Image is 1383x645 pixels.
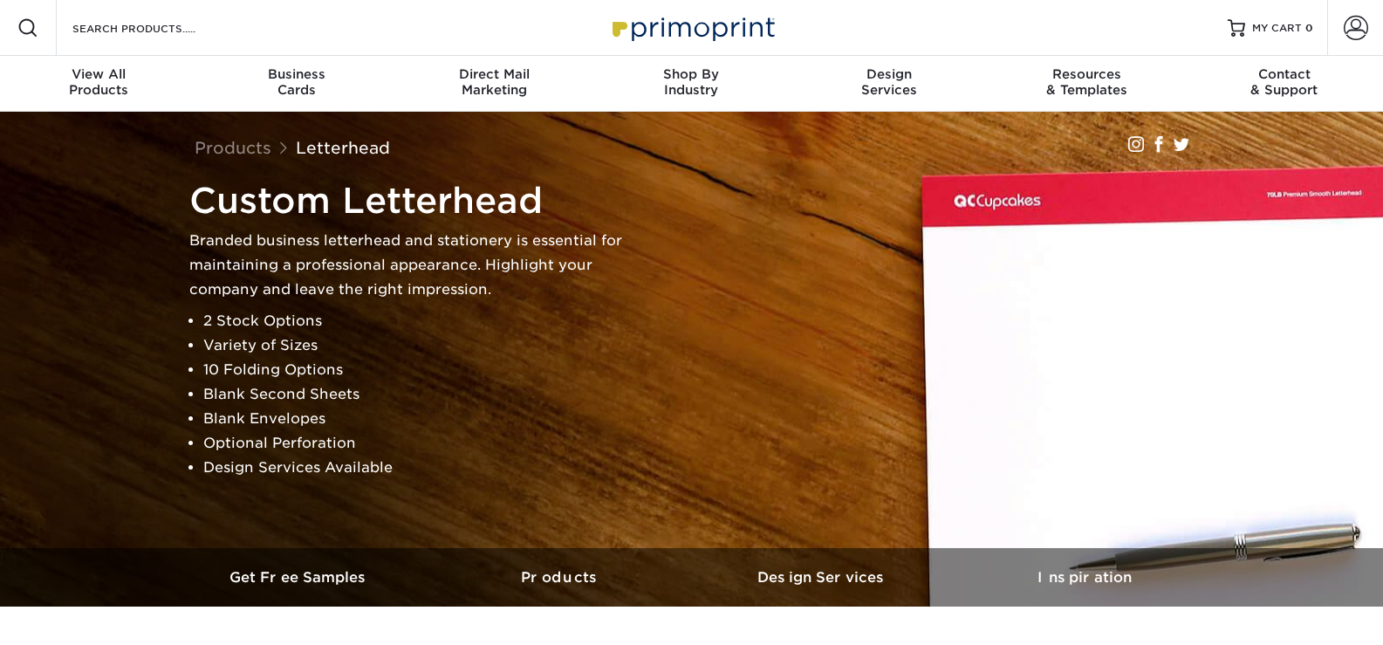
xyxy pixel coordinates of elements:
[203,358,626,382] li: 10 Folding Options
[395,66,592,98] div: Marketing
[203,333,626,358] li: Variety of Sizes
[203,407,626,431] li: Blank Envelopes
[189,180,626,222] h1: Custom Letterhead
[168,548,430,607] a: Get Free Samples
[1186,66,1383,82] span: Contact
[592,66,790,98] div: Industry
[430,569,692,586] h3: Products
[592,66,790,82] span: Shop By
[203,456,626,480] li: Design Services Available
[692,548,954,607] a: Design Services
[395,56,592,112] a: Direct MailMarketing
[791,66,988,98] div: Services
[592,56,790,112] a: Shop ByIndustry
[203,382,626,407] li: Blank Second Sheets
[605,9,779,46] img: Primoprint
[988,66,1185,82] span: Resources
[988,56,1185,112] a: Resources& Templates
[692,569,954,586] h3: Design Services
[791,66,988,82] span: Design
[296,138,390,157] a: Letterhead
[1252,21,1302,36] span: MY CART
[168,569,430,586] h3: Get Free Samples
[189,229,626,302] p: Branded business letterhead and stationery is essential for maintaining a professional appearance...
[195,138,271,157] a: Products
[988,66,1185,98] div: & Templates
[203,309,626,333] li: 2 Stock Options
[954,548,1215,607] a: Inspiration
[197,66,394,98] div: Cards
[203,431,626,456] li: Optional Perforation
[1186,66,1383,98] div: & Support
[197,66,394,82] span: Business
[791,56,988,112] a: DesignServices
[954,569,1215,586] h3: Inspiration
[1186,56,1383,112] a: Contact& Support
[71,17,241,38] input: SEARCH PRODUCTS.....
[197,56,394,112] a: BusinessCards
[1305,22,1313,34] span: 0
[395,66,592,82] span: Direct Mail
[430,548,692,607] a: Products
